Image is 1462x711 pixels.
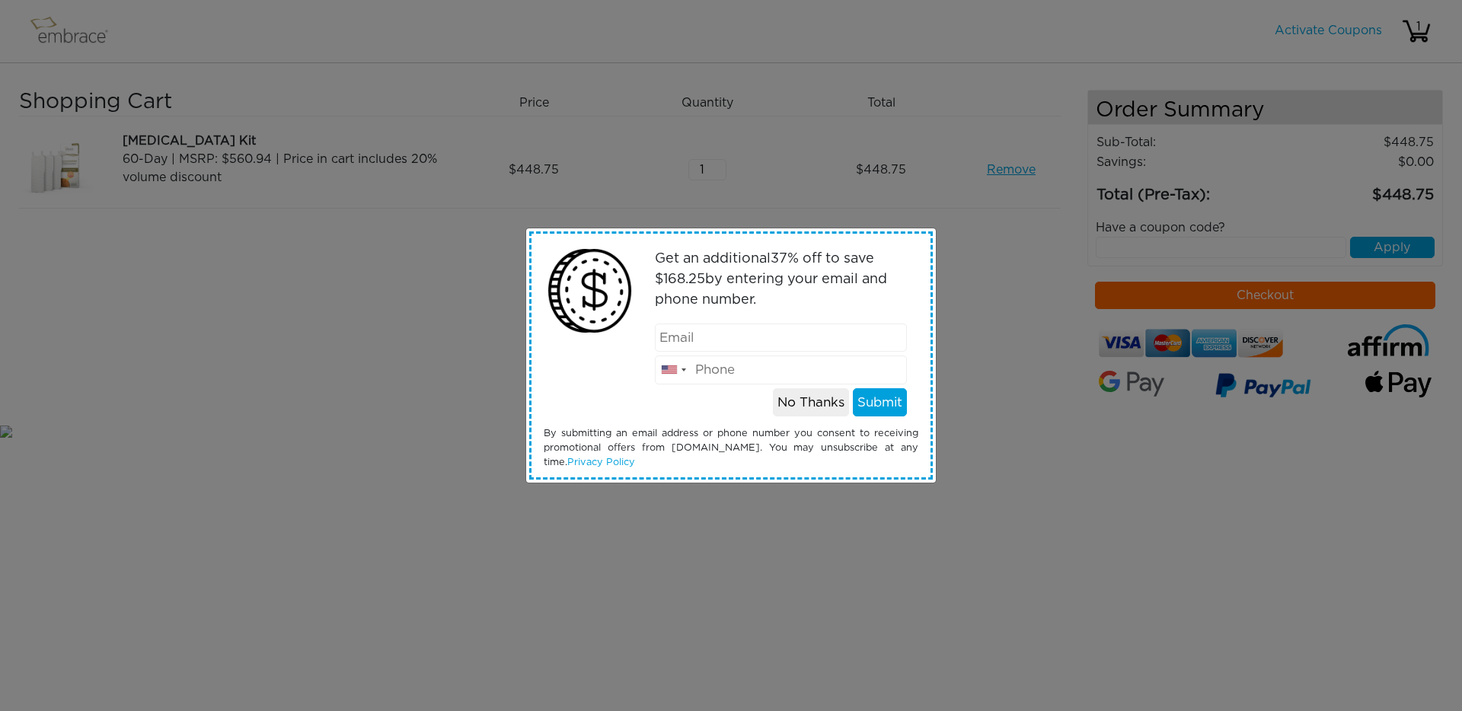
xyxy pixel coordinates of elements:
span: 37 [771,252,787,266]
input: Phone [655,355,908,384]
p: Get an additional % off to save $ by entering your email and phone number. [655,249,908,311]
div: By submitting an email address or phone number you consent to receiving promotional offers from [... [532,426,930,470]
span: 168.25 [663,273,705,286]
a: Privacy Policy [567,458,635,467]
button: No Thanks [773,388,849,417]
input: Email [655,324,908,352]
img: money2.png [540,241,640,341]
div: United States: +1 [656,356,691,384]
button: Submit [853,388,907,417]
